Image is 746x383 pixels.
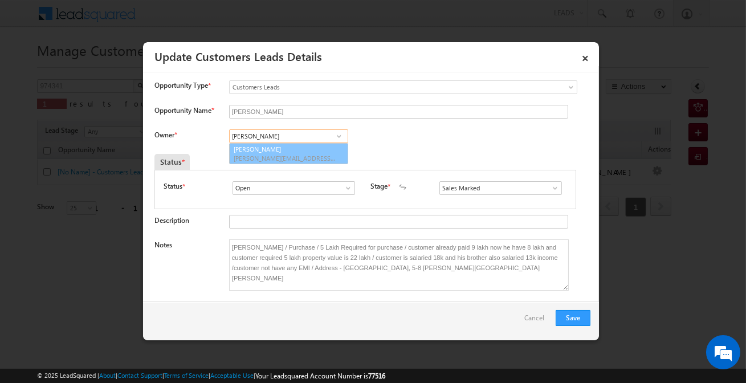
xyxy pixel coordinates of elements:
[233,181,355,195] input: Type to Search
[187,6,214,33] div: Minimize live chat window
[154,241,172,249] label: Notes
[19,60,48,75] img: d_60004797649_company_0_60004797649
[210,372,254,379] a: Acceptable Use
[255,372,385,380] span: Your Leadsquared Account Number is
[230,82,531,92] span: Customers Leads
[37,370,385,381] span: © 2025 LeadSquared | | | | |
[439,181,562,195] input: Type to Search
[368,372,385,380] span: 77516
[164,181,182,191] label: Status
[370,181,388,191] label: Stage
[99,372,116,379] a: About
[15,105,208,289] textarea: Type your message and hit 'Enter'
[576,46,595,66] a: ×
[154,106,214,115] label: Opportunity Name
[234,154,336,162] span: [PERSON_NAME][EMAIL_ADDRESS][PERSON_NAME][DOMAIN_NAME]
[154,216,189,225] label: Description
[229,80,577,94] a: Customers Leads
[154,48,322,64] a: Update Customers Leads Details
[229,143,348,165] a: [PERSON_NAME]
[338,182,352,194] a: Show All Items
[164,372,209,379] a: Terms of Service
[524,310,550,332] a: Cancel
[545,182,559,194] a: Show All Items
[154,154,190,170] div: Status
[229,129,348,143] input: Type to Search
[154,131,177,139] label: Owner
[117,372,162,379] a: Contact Support
[154,80,208,91] span: Opportunity Type
[332,131,346,142] a: Show All Items
[556,310,590,326] button: Save
[59,60,191,75] div: Chat with us now
[155,299,207,314] em: Start Chat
